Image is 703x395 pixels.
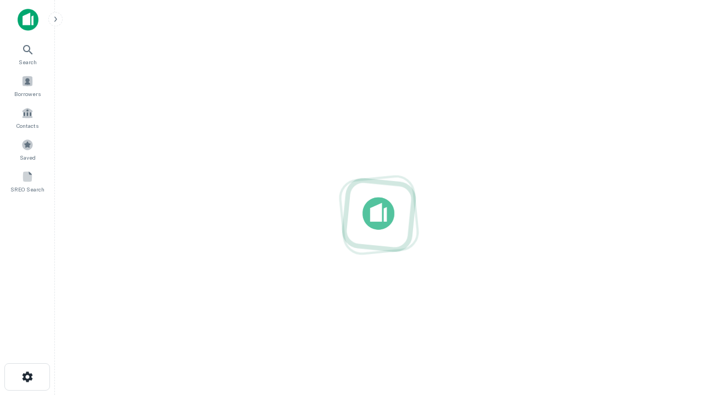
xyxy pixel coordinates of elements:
img: capitalize-icon.png [18,9,38,31]
a: Contacts [3,103,52,132]
a: Saved [3,134,52,164]
span: SREO Search [10,185,44,194]
span: Saved [20,153,36,162]
iframe: Chat Widget [648,307,703,360]
span: Contacts [16,121,38,130]
span: Borrowers [14,89,41,98]
span: Search [19,58,37,66]
a: Borrowers [3,71,52,100]
a: Search [3,39,52,69]
a: SREO Search [3,166,52,196]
